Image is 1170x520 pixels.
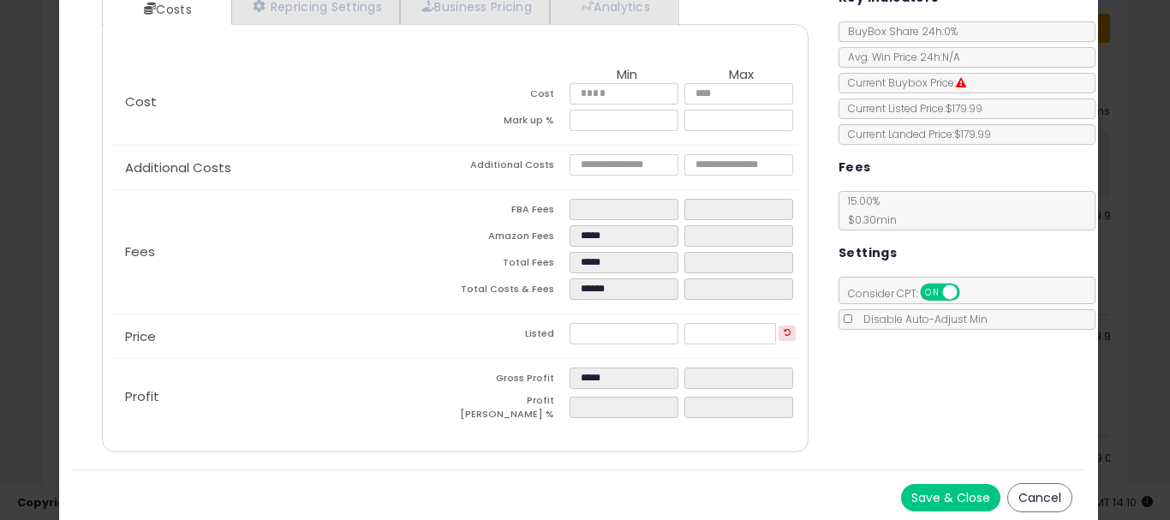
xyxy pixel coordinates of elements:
p: Additional Costs [111,161,456,175]
span: OFF [957,285,984,300]
td: Mark up % [455,110,570,136]
td: Additional Costs [455,154,570,181]
span: Current Landed Price: $179.99 [839,127,991,141]
td: Cost [455,83,570,110]
span: Consider CPT: [839,286,982,301]
td: Listed [455,323,570,350]
h5: Settings [839,242,897,264]
td: Profit [PERSON_NAME] % [455,394,570,426]
button: Cancel [1007,483,1072,512]
p: Cost [111,95,456,109]
h5: Fees [839,157,871,178]
button: Save & Close [901,484,1000,511]
span: ON [922,285,943,300]
th: Max [684,68,799,83]
span: Disable Auto-Adjust Min [855,312,988,326]
p: Fees [111,245,456,259]
td: Amazon Fees [455,225,570,252]
p: Profit [111,390,456,403]
i: Suppressed Buy Box [956,78,966,88]
span: BuyBox Share 24h: 0% [839,24,958,39]
span: Current Buybox Price: [839,75,966,90]
span: $0.30 min [839,212,897,227]
td: Gross Profit [455,368,570,394]
p: Price [111,330,456,344]
span: 15.00 % [839,194,897,227]
th: Min [570,68,684,83]
span: Current Listed Price: $179.99 [839,101,982,116]
td: Total Costs & Fees [455,278,570,305]
span: Avg. Win Price 24h: N/A [839,50,960,64]
td: Total Fees [455,252,570,278]
td: FBA Fees [455,199,570,225]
